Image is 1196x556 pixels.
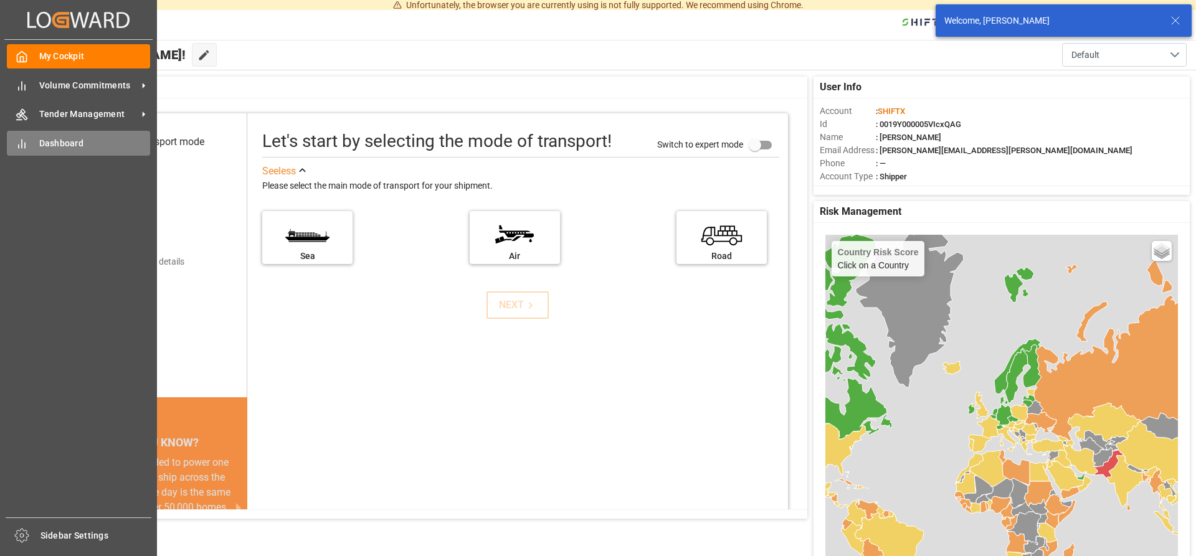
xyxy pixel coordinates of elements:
[1152,241,1172,261] a: Layers
[820,80,861,95] span: User Info
[876,146,1132,155] span: : [PERSON_NAME][EMAIL_ADDRESS][PERSON_NAME][DOMAIN_NAME]
[39,50,151,63] span: My Cockpit
[876,120,961,129] span: : 0019Y000005VIcxQAG
[1062,43,1187,67] button: open menu
[39,108,138,121] span: Tender Management
[40,529,152,542] span: Sidebar Settings
[67,429,247,455] div: DID YOU KNOW?
[876,106,905,116] span: :
[876,159,886,168] span: : —
[878,106,905,116] span: SHIFTX
[268,250,346,263] div: Sea
[876,133,941,142] span: : [PERSON_NAME]
[476,250,554,263] div: Air
[52,43,186,67] span: Hello [PERSON_NAME]!
[7,131,150,155] a: Dashboard
[39,79,138,92] span: Volume Commitments
[262,179,779,194] div: Please select the main mode of transport for your shipment.
[838,247,919,257] h4: Country Risk Score
[262,128,612,154] div: Let's start by selecting the mode of transport!
[486,291,549,319] button: NEXT
[820,170,876,183] span: Account Type
[820,144,876,157] span: Email Address
[901,9,964,31] img: Bildschirmfoto%202024-11-13%20um%2009.31.44.png_1731487080.png
[838,247,919,270] div: Click on a Country
[820,131,876,144] span: Name
[820,204,901,219] span: Risk Management
[39,137,151,150] span: Dashboard
[820,105,876,118] span: Account
[683,250,761,263] div: Road
[820,157,876,170] span: Phone
[499,298,537,313] div: NEXT
[82,455,232,545] div: The energy needed to power one large container ship across the ocean in a single day is the same ...
[820,118,876,131] span: Id
[7,44,150,68] a: My Cockpit
[262,164,296,179] div: See less
[1071,49,1099,62] span: Default
[657,139,743,149] span: Switch to expert mode
[876,172,907,181] span: : Shipper
[944,14,1159,27] div: Welcome, [PERSON_NAME]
